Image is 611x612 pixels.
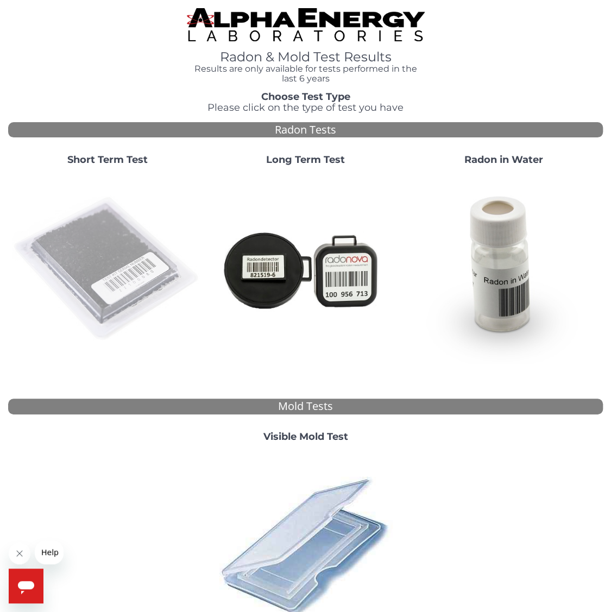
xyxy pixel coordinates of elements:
[187,8,425,41] img: TightCrop.jpg
[464,154,543,166] strong: Radon in Water
[9,569,43,603] iframe: Button to launch messaging window
[261,91,350,103] strong: Choose Test Type
[67,154,148,166] strong: Short Term Test
[8,399,603,414] div: Mold Tests
[12,174,202,364] img: ShortTerm.jpg
[8,122,603,138] div: Radon Tests
[211,174,400,364] img: Radtrak2vsRadtrak3.jpg
[263,431,348,443] strong: Visible Mold Test
[187,50,425,64] h1: Radon & Mold Test Results
[207,102,404,113] span: Please click on the type of test you have
[187,64,425,83] h4: Results are only available for tests performed in the last 6 years
[9,542,30,564] iframe: Close message
[409,174,599,364] img: RadoninWater.jpg
[266,154,345,166] strong: Long Term Test
[35,540,64,564] iframe: Message from company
